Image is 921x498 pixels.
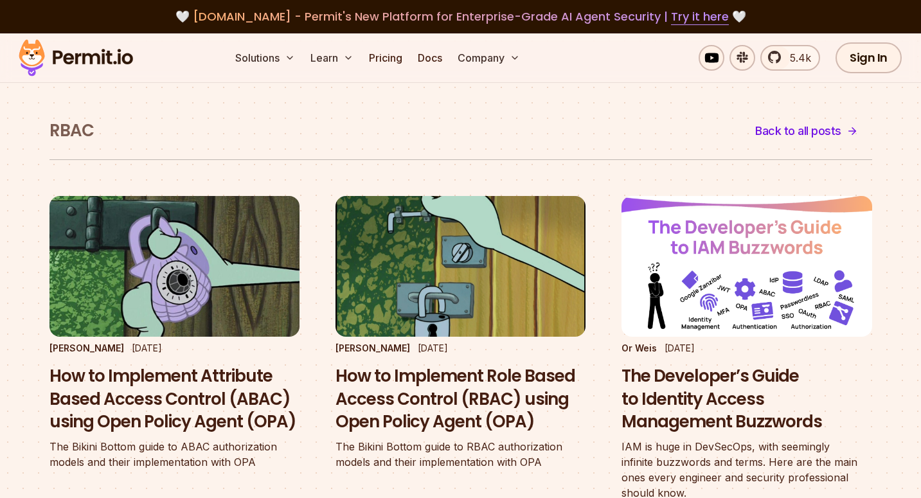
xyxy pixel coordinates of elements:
p: [PERSON_NAME] [335,342,410,355]
p: Or Weis [621,342,657,355]
div: 🤍 🤍 [31,8,890,26]
span: Back to all posts [755,122,841,140]
a: 5.4k [760,45,820,71]
time: [DATE] [665,342,695,353]
time: [DATE] [132,342,162,353]
button: Learn [305,45,359,71]
img: How to Implement Attribute Based Access Control (ABAC) using Open Policy Agent (OPA) [49,196,300,337]
h3: How to Implement Attribute Based Access Control (ABAC) using Open Policy Agent (OPA) [49,365,300,434]
img: How to Implement Role Based Access Control (RBAC) using Open Policy Agent (OPA) [335,196,586,337]
p: The Bikini Bottom guide to RBAC authorization models and their implementation with OPA [335,439,586,470]
a: Docs [413,45,447,71]
h3: The Developer’s Guide to Identity Access Management Buzzwords [621,365,872,434]
a: Pricing [364,45,407,71]
p: The Bikini Bottom guide to ABAC authorization models and their implementation with OPA [49,439,300,470]
a: Sign In [836,42,902,73]
a: Try it here [671,8,729,25]
a: Back to all posts [741,116,872,147]
img: The Developer’s Guide to Identity Access Management Buzzwords [621,196,872,337]
h1: RBAC [49,120,94,143]
button: Company [452,45,525,71]
p: [PERSON_NAME] [49,342,124,355]
h3: How to Implement Role Based Access Control (RBAC) using Open Policy Agent (OPA) [335,365,586,434]
button: Solutions [230,45,300,71]
img: Permit logo [13,36,139,80]
time: [DATE] [418,342,448,353]
span: [DOMAIN_NAME] - Permit's New Platform for Enterprise-Grade AI Agent Security | [193,8,729,24]
span: 5.4k [782,50,811,66]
